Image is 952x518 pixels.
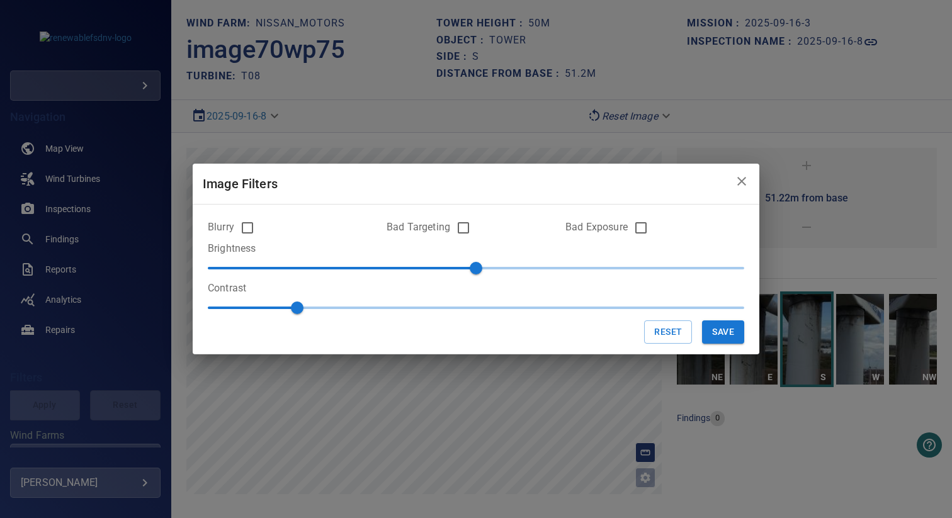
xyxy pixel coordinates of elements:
[208,220,234,234] label: Blurry
[565,220,628,234] label: Bad Exposure
[193,164,759,204] h2: Image Filters
[208,241,256,256] label: Brightness
[729,169,754,194] button: close
[387,220,450,234] label: Bad Targeting
[702,320,744,344] button: Save
[208,281,246,295] label: Contrast
[644,320,692,344] button: Reset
